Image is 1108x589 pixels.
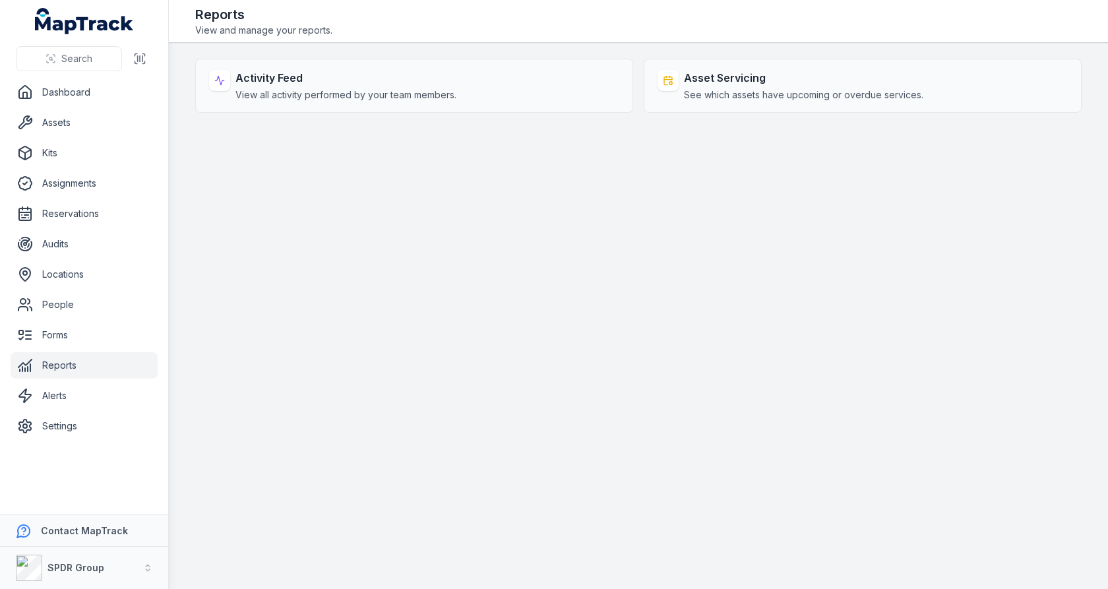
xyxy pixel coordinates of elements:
strong: Contact MapTrack [41,525,128,536]
a: Dashboard [11,79,158,106]
a: Locations [11,261,158,288]
h2: Reports [195,5,332,24]
a: Alerts [11,383,158,409]
a: Audits [11,231,158,257]
a: Forms [11,322,158,348]
a: Kits [11,140,158,166]
span: See which assets have upcoming or overdue services. [684,88,923,102]
a: Reservations [11,201,158,227]
a: Asset ServicingSee which assets have upcoming or overdue services. [644,59,1082,113]
strong: Activity Feed [235,70,456,86]
strong: SPDR Group [47,562,104,573]
a: MapTrack [35,8,134,34]
span: Search [61,52,92,65]
strong: Asset Servicing [684,70,923,86]
button: Search [16,46,122,71]
a: Settings [11,413,158,439]
a: People [11,292,158,318]
span: View and manage your reports. [195,24,332,37]
span: View all activity performed by your team members. [235,88,456,102]
a: Assets [11,109,158,136]
a: Activity FeedView all activity performed by your team members. [195,59,633,113]
a: Assignments [11,170,158,197]
a: Reports [11,352,158,379]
